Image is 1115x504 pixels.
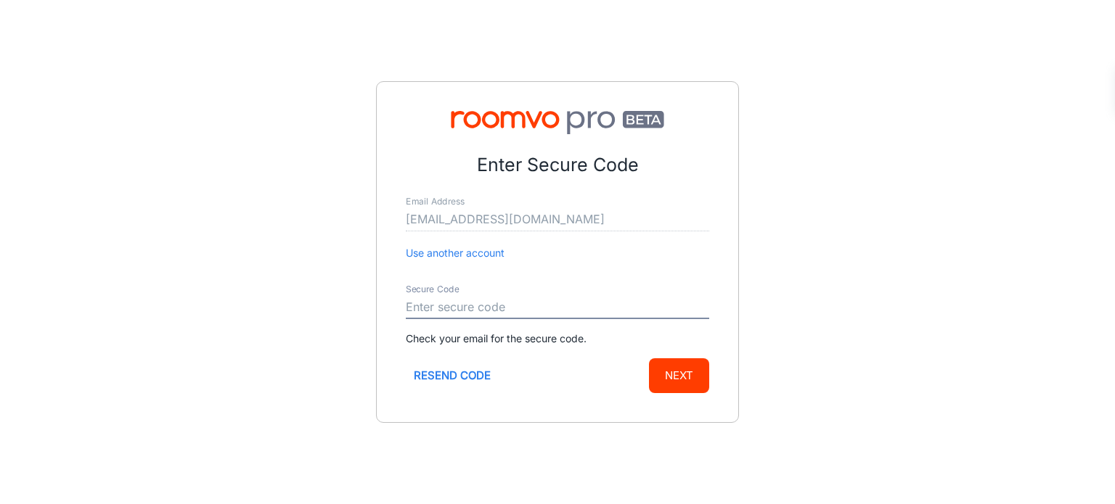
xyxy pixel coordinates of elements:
p: Enter Secure Code [406,152,709,179]
img: Roomvo PRO Beta [406,111,709,134]
label: Email Address [406,196,465,208]
input: Enter secure code [406,296,709,319]
label: Secure Code [406,284,460,296]
button: Next [649,358,709,393]
p: Check your email for the secure code. [406,331,709,347]
button: Resend code [406,358,499,393]
button: Use another account [406,245,505,261]
input: myname@example.com [406,208,709,231]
